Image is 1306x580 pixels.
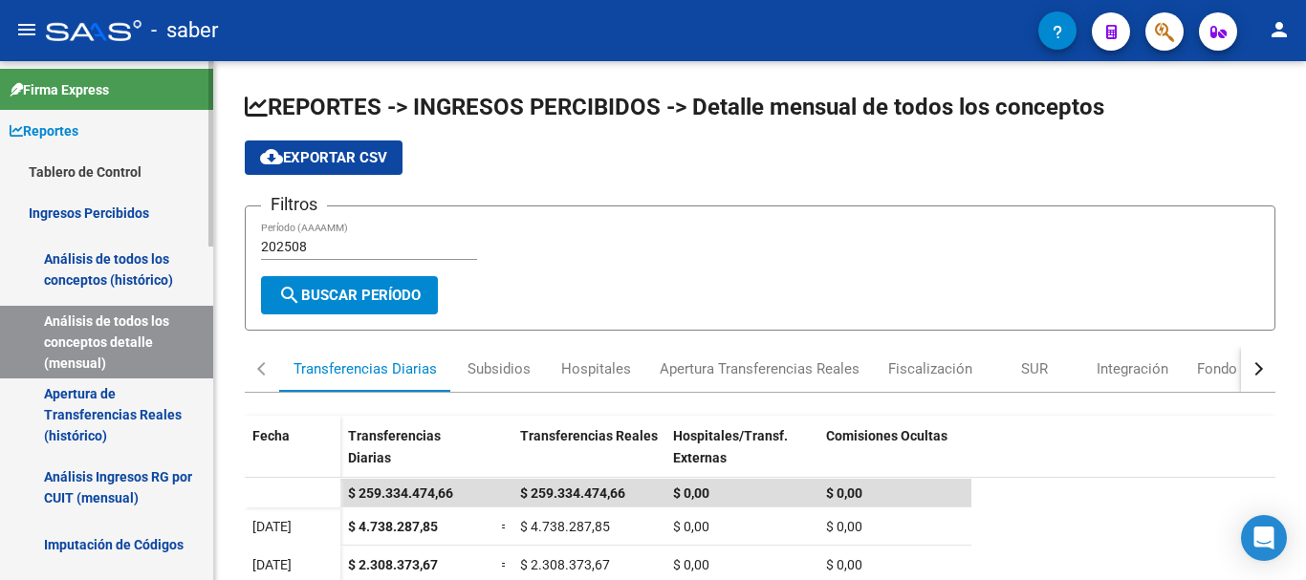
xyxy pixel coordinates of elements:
span: $ 0,00 [673,519,709,534]
span: - saber [151,10,218,52]
div: Transferencias Diarias [294,358,437,379]
span: REPORTES -> INGRESOS PERCIBIDOS -> Detalle mensual de todos los conceptos [245,94,1104,120]
span: $ 0,00 [826,485,862,501]
mat-icon: menu [15,18,38,41]
span: = [501,519,509,534]
span: $ 259.334.474,66 [520,485,625,501]
div: Fiscalización [888,358,972,379]
div: Integración [1097,358,1168,379]
span: Fecha [252,428,290,443]
div: SUR [1021,358,1048,379]
mat-icon: cloud_download [260,145,283,168]
div: Apertura Transferencias Reales [660,358,860,379]
span: $ 0,00 [673,485,709,501]
mat-icon: person [1268,18,1291,41]
button: Buscar Período [261,276,438,314]
mat-icon: search [278,284,301,307]
span: Transferencias Reales [520,428,658,443]
span: $ 4.738.287,85 [348,519,438,534]
div: Hospitales [561,358,631,379]
button: Exportar CSV [245,140,403,175]
span: Hospitales/Transf. Externas [673,428,788,465]
div: Open Intercom Messenger [1241,515,1287,561]
datatable-header-cell: Transferencias Reales [512,416,665,496]
span: $ 2.308.373,67 [520,557,610,572]
span: $ 259.334.474,66 [348,485,453,501]
span: Buscar Período [278,287,421,304]
div: Subsidios [468,358,531,379]
span: Transferencias Diarias [348,428,441,465]
span: = [501,557,509,572]
span: $ 0,00 [826,557,862,572]
h3: Filtros [261,191,327,218]
datatable-header-cell: Fecha [245,416,340,496]
span: [DATE] [252,519,292,534]
span: Exportar CSV [260,149,387,166]
span: Firma Express [10,79,109,100]
datatable-header-cell: Hospitales/Transf. Externas [665,416,818,496]
span: $ 0,00 [826,519,862,534]
span: [DATE] [252,557,292,572]
span: Reportes [10,120,78,141]
span: $ 4.738.287,85 [520,519,610,534]
datatable-header-cell: Transferencias Diarias [340,416,493,496]
datatable-header-cell: Comisiones Ocultas [818,416,971,496]
span: $ 0,00 [673,557,709,572]
span: Comisiones Ocultas [826,428,947,443]
span: $ 2.308.373,67 [348,557,438,572]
